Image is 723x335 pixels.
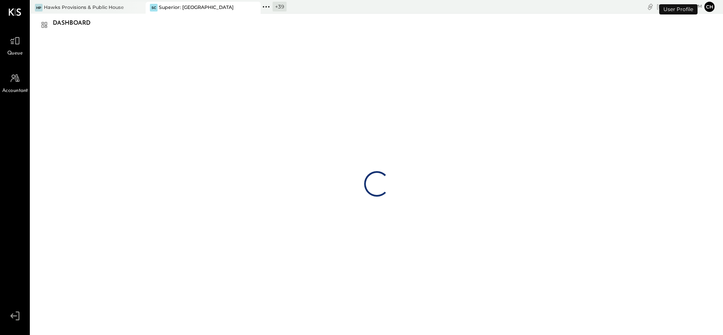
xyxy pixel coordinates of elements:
span: 6 : 04 [677,3,694,11]
div: HP [35,4,43,11]
button: Ch [704,2,714,12]
div: User Profile [659,4,697,14]
span: pm [695,3,702,9]
a: Queue [0,33,29,57]
div: [DATE] [657,3,702,11]
span: Accountant [2,87,28,95]
a: Accountant [0,70,29,95]
div: copy link [646,2,654,11]
div: Dashboard [53,17,99,30]
span: Queue [7,50,23,57]
div: Superior: [GEOGRAPHIC_DATA] [159,4,234,11]
div: + 39 [273,2,287,11]
div: Hawks Provisions & Public House [44,4,124,11]
div: SC [150,4,158,11]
